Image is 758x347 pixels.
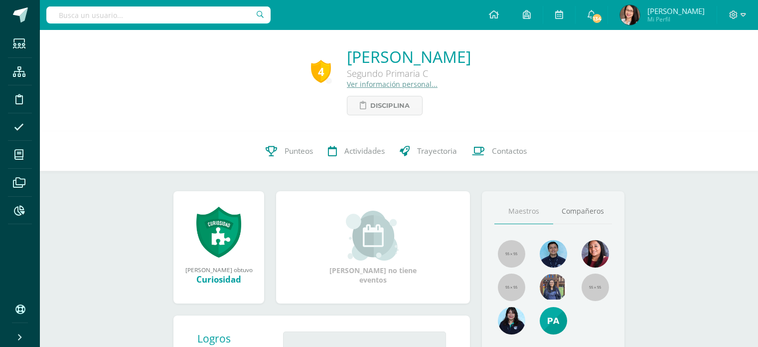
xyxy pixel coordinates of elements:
[582,240,609,268] img: 793c0cca7fcd018feab202218d1df9f6.png
[498,274,525,301] img: 55x55
[582,274,609,301] img: 55x55
[323,211,423,285] div: [PERSON_NAME] no tiene eventos
[346,211,400,261] img: event_small.png
[392,131,464,171] a: Trayectoria
[647,6,705,16] span: [PERSON_NAME]
[285,146,313,156] span: Punteos
[647,15,705,23] span: Mi Perfil
[197,332,275,346] div: Logros
[494,199,553,224] a: Maestros
[620,5,640,25] img: 220e157e7b27880ea9080e7bb9588460.png
[464,131,534,171] a: Contactos
[347,79,438,89] a: Ver información personal...
[183,274,254,285] div: Curiosidad
[344,146,385,156] span: Actividades
[553,199,612,224] a: Compañeros
[347,96,423,115] a: Disciplina
[311,60,331,83] div: 4
[347,46,471,67] a: [PERSON_NAME]
[540,240,567,268] img: 8f174f9ec83d682dfb8124fd4ef1c5f7.png
[540,274,567,301] img: 5f16eb7d28f7abac0ce748f7edbc0842.png
[320,131,392,171] a: Actividades
[46,6,271,23] input: Busca un usuario...
[370,96,410,115] span: Disciplina
[498,240,525,268] img: 55x55
[258,131,320,171] a: Punteos
[492,146,527,156] span: Contactos
[498,307,525,335] img: d19080f2c8c7820594ba88805777092c.png
[347,67,471,79] div: Segundo Primaria C
[417,146,457,156] span: Trayectoria
[540,307,567,335] img: c6b8ce026be2496ab07baa11f7179f80.png
[592,13,603,24] span: 134
[183,266,254,274] div: [PERSON_NAME] obtuvo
